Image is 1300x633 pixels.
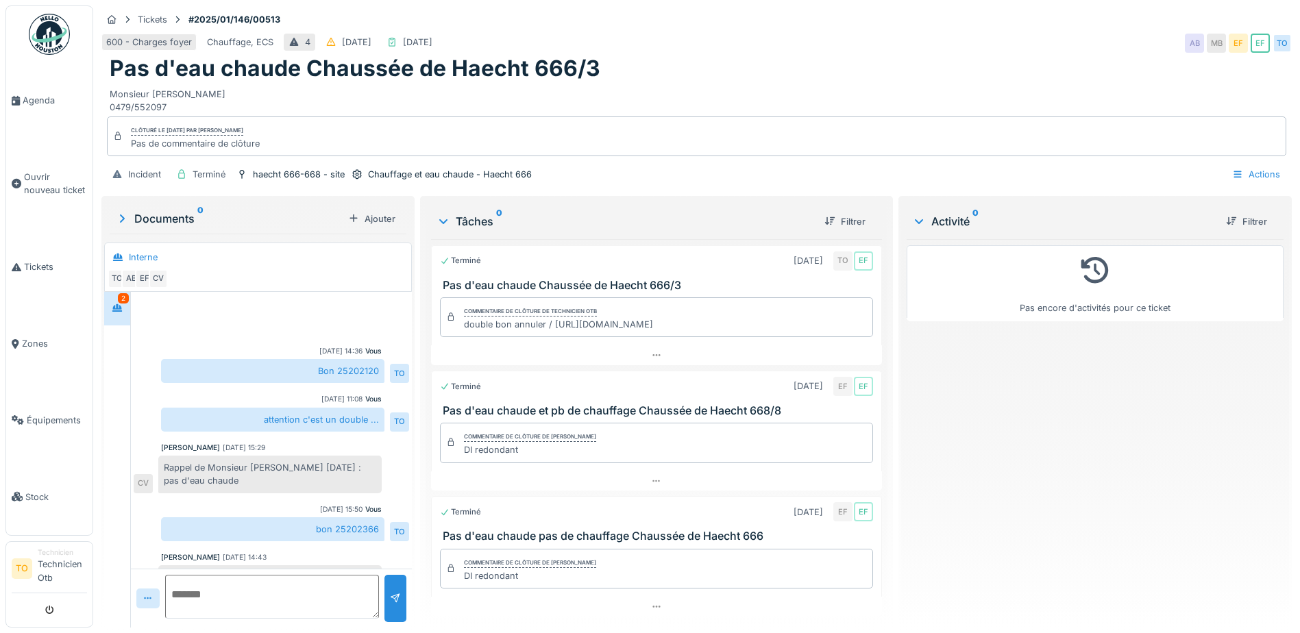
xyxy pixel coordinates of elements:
div: EF [854,377,873,396]
div: Interne [129,251,158,264]
div: TO [108,269,127,288]
img: Badge_color-CXgf-gQk.svg [29,14,70,55]
div: voir DI 2025/01/146/00460 [158,565,382,589]
h3: Pas d'eau chaude et pb de chauffage Chaussée de Haecht 668/8 [443,404,876,417]
sup: 0 [972,213,979,229]
div: Pas de commentaire de clôture [131,137,260,150]
div: [DATE] [794,506,823,519]
a: Équipements [6,382,93,458]
div: attention c'est un double ... [161,408,384,432]
span: Stock [25,491,87,504]
div: Vous [365,394,382,404]
div: 2 [118,293,129,303]
div: Chauffage, ECS [207,36,273,49]
div: Commentaire de clôture de [PERSON_NAME] [464,432,596,442]
div: DI redondant [464,443,596,456]
div: Ajouter [343,210,401,228]
a: TO TechnicienTechnicien Otb [12,547,87,593]
div: Commentaire de clôture de [PERSON_NAME] [464,558,596,568]
div: [DATE] 14:36 [319,346,363,356]
div: TO [390,412,409,432]
div: Vous [365,346,382,356]
a: Tickets [6,229,93,306]
div: EF [1251,34,1270,53]
div: [DATE] 15:29 [223,443,265,453]
span: Tickets [24,260,87,273]
div: [DATE] [794,380,823,393]
span: Équipements [27,414,87,427]
div: DI redondant [464,569,596,582]
div: CV [134,474,153,493]
div: Pas encore d'activités pour ce ticket [916,251,1275,315]
sup: 0 [496,213,502,229]
div: EF [854,502,873,521]
div: Filtrer [819,212,871,231]
div: [DATE] 11:08 [321,394,363,404]
div: CV [149,269,168,288]
span: Agenda [23,94,87,107]
div: Clôturé le [DATE] par [PERSON_NAME] [131,126,243,136]
div: AB [1185,34,1204,53]
div: Actions [1226,164,1286,184]
li: TO [12,558,32,579]
span: Zones [22,337,87,350]
sup: 0 [197,210,204,227]
h3: Pas d'eau chaude pas de chauffage Chaussée de Haecht 666 [443,530,876,543]
div: EF [833,502,853,521]
h1: Pas d'eau chaude Chaussée de Haecht 666/3 [110,55,600,82]
strong: #2025/01/146/00513 [183,13,286,26]
div: TO [390,522,409,541]
div: EF [833,377,853,396]
div: Commentaire de clôture de Technicien Otb [464,307,597,316]
div: EF [135,269,154,288]
div: Documents [115,210,343,227]
div: AB [121,269,140,288]
div: TO [833,251,853,271]
div: Terminé [193,168,225,181]
div: Bon 25202120 [161,359,384,383]
div: Monsieur [PERSON_NAME] 0479/552097 [110,82,1284,114]
div: [PERSON_NAME] [161,552,220,562]
div: Incident [128,168,161,181]
div: Vous [365,504,382,514]
div: [PERSON_NAME] [161,443,220,453]
div: [DATE] [403,36,432,49]
div: Terminé [440,506,481,518]
a: Ouvrir nouveau ticket [6,139,93,229]
div: Tickets [138,13,167,26]
div: Terminé [440,381,481,393]
div: EF [854,251,873,271]
div: 4 [305,36,310,49]
li: Technicien Otb [38,547,87,590]
div: double bon annuler / [URL][DOMAIN_NAME] [464,318,653,331]
div: Technicien [38,547,87,558]
div: Rappel de Monsieur [PERSON_NAME] [DATE] : pas d'eau chaude [158,456,382,493]
div: haecht 666-668 - site [253,168,345,181]
div: Activité [912,213,1215,229]
a: Zones [6,306,93,382]
div: TO [390,364,409,383]
div: MB [1207,34,1226,53]
a: Agenda [6,62,93,139]
a: Stock [6,458,93,535]
div: TO [1273,34,1292,53]
div: bon 25202366 [161,517,384,541]
div: Chauffage et eau chaude - Haecht 666 [368,168,532,181]
div: 600 - Charges foyer [106,36,192,49]
h3: Pas d'eau chaude Chaussée de Haecht 666/3 [443,279,876,292]
div: [DATE] 14:43 [223,552,267,562]
span: Ouvrir nouveau ticket [24,171,87,197]
div: Tâches [437,213,813,229]
div: [DATE] [794,254,823,267]
div: [DATE] [342,36,371,49]
div: EF [1229,34,1248,53]
div: Filtrer [1221,212,1273,231]
div: [DATE] 15:50 [320,504,363,514]
div: Terminé [440,255,481,266]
